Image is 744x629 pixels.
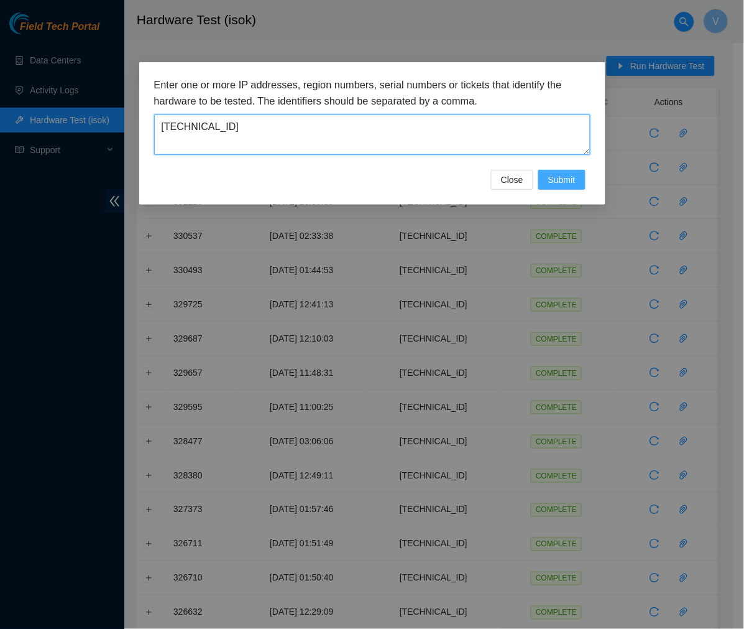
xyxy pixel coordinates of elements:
[538,170,586,190] button: Submit
[154,77,590,109] h3: Enter one or more IP addresses, region numbers, serial numbers or tickets that identify the hardw...
[154,114,590,155] textarea: [TECHNICAL_ID]
[491,170,533,190] button: Close
[548,173,576,187] span: Submit
[501,173,523,187] span: Close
